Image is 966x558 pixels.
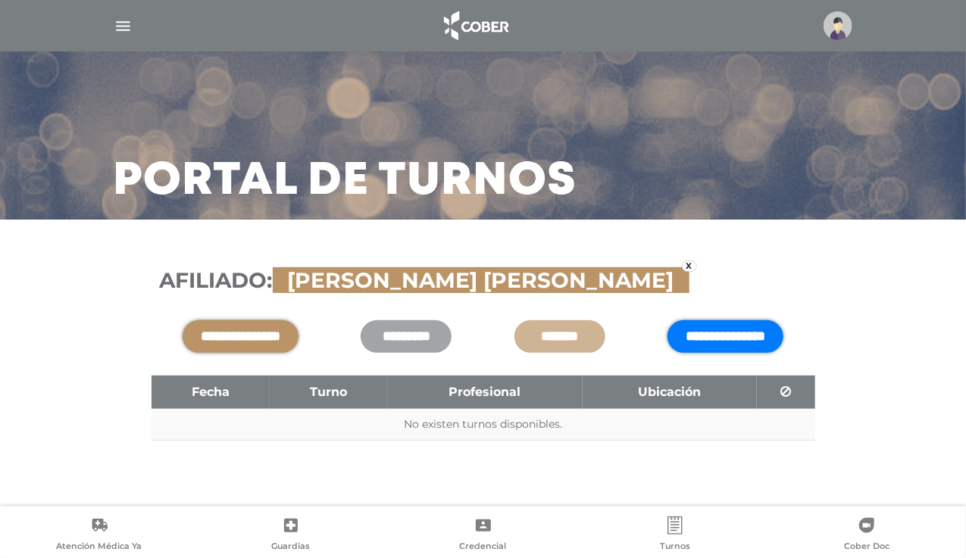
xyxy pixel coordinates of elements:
th: Ubicación [583,376,758,409]
td: No existen turnos disponibles. [152,409,815,441]
img: Cober_menu-lines-white.svg [114,17,133,36]
a: Guardias [195,516,386,555]
h3: Portal de turnos [114,162,577,201]
span: Guardias [272,541,311,554]
a: Credencial [387,516,579,555]
span: Credencial [460,541,507,554]
th: Turno [270,376,387,409]
th: Fecha [152,376,270,409]
span: [PERSON_NAME] [PERSON_NAME] [280,267,682,293]
a: Turnos [579,516,771,555]
a: Cober Doc [771,516,963,555]
span: Cober Doc [844,541,889,554]
a: Atención Médica Ya [3,516,195,555]
th: Profesional [387,376,583,409]
span: Turnos [660,541,690,554]
span: Atención Médica Ya [56,541,142,554]
a: x [682,260,697,272]
img: logo_cober_home-white.png [436,8,515,44]
img: profile-placeholder.svg [824,11,852,40]
h3: Afiliado: [160,268,807,294]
